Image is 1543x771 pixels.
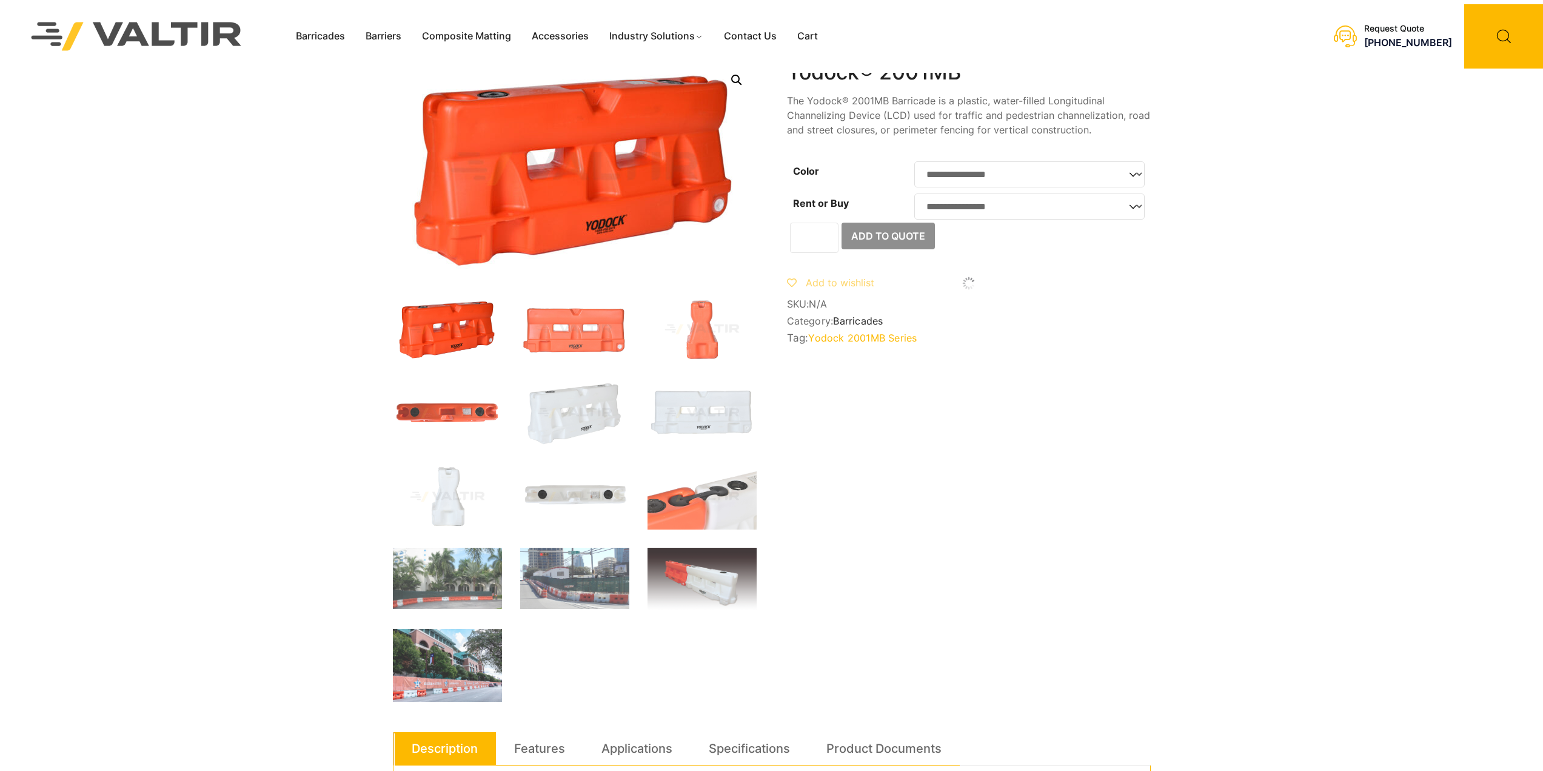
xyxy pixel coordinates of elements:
[790,223,838,253] input: Product quantity
[599,27,714,45] a: Industry Solutions
[842,223,935,249] button: Add to Quote
[648,548,757,611] img: THR-Yodock-2001MB-6-3-14.png
[393,629,502,702] img: Rentals-Astros-Barricades-Valtir.jpg
[355,27,412,45] a: Barriers
[412,27,521,45] a: Composite Matting
[808,332,917,344] a: Yodock 2001MB Series
[412,732,478,765] a: Description
[1364,36,1452,49] a: [PHONE_NUMBER]
[787,298,1151,310] span: SKU:
[520,297,629,362] img: 2001MB_Org_Front.jpg
[520,380,629,446] img: 2001MB_Nat_3Q.jpg
[514,732,565,765] a: Features
[601,732,672,765] a: Applications
[648,380,757,446] img: 2001MB_Nat_Front.jpg
[286,27,355,45] a: Barricades
[809,298,827,310] span: N/A
[793,165,819,177] label: Color
[833,315,883,327] a: Barricades
[714,27,787,45] a: Contact Us
[787,93,1151,137] p: The Yodock® 2001MB Barricade is a plastic, water-filled Longitudinal Channelizing Device (LCD) us...
[648,464,757,530] img: 2001MB_Xtra2.jpg
[709,732,790,765] a: Specifications
[520,464,629,530] img: 2001MB_Nat_Top.jpg
[787,332,1151,344] span: Tag:
[393,297,502,362] img: 2001MB_Org_3Q.jpg
[1364,24,1452,34] div: Request Quote
[648,297,757,362] img: 2001MB_Org_Side.jpg
[787,27,828,45] a: Cart
[393,464,502,530] img: 2001MB_Nat_Side.jpg
[787,315,1151,327] span: Category:
[520,548,629,609] img: yodock_2001mb-pedestrian.jpg
[826,732,942,765] a: Product Documents
[521,27,599,45] a: Accessories
[393,548,502,609] img: Hard-Rock-Casino-FL-Fence-Panel-2001MB-barricades.png
[393,380,502,446] img: 2001MB_Org_Top.jpg
[793,197,849,209] label: Rent or Buy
